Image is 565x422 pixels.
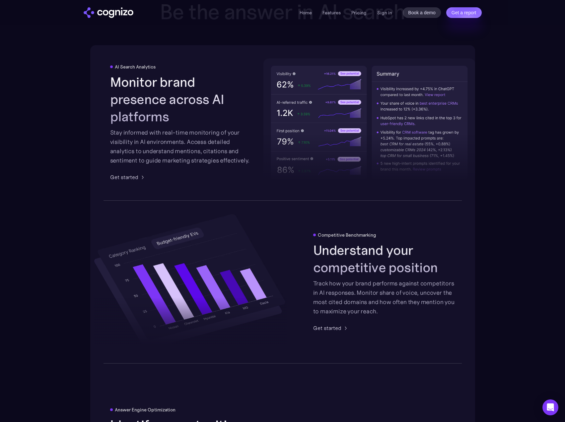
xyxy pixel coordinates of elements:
[318,232,376,238] div: Competitive Benchmarking
[263,58,475,187] img: AI visibility metrics performance insights
[110,173,146,181] a: Get started
[84,7,133,18] a: home
[84,7,133,18] img: cognizo logo
[313,279,455,316] div: Track how your brand performs against competitors in AI responses. Monitor share of voice, uncove...
[110,128,252,165] div: Stay informed with real-time monitoring of your visibility in AI environments. Access detailed an...
[115,407,176,412] div: Answer Engine Optimization
[313,324,349,332] a: Get started
[110,73,252,125] h2: Monitor brand presence across AI platforms
[377,9,392,17] a: Sign in
[313,324,341,332] div: Get started
[351,10,367,16] a: Pricing
[110,173,138,181] div: Get started
[542,399,558,415] div: Open Intercom Messenger
[300,10,312,16] a: Home
[403,7,441,18] a: Book a demo
[322,10,341,16] a: Features
[115,64,156,69] div: AI Search Analytics
[446,7,482,18] a: Get a report
[313,242,455,276] h2: Understand your competitive position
